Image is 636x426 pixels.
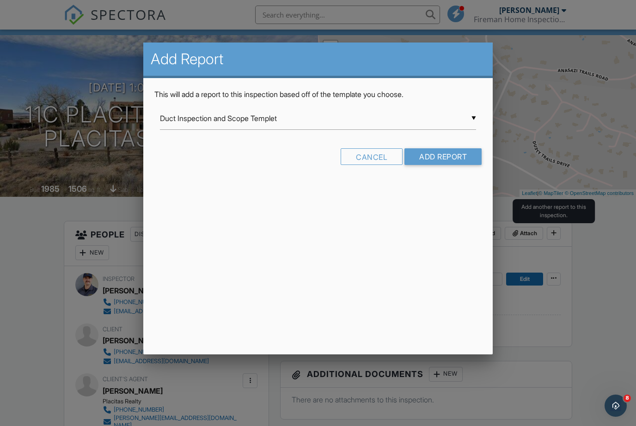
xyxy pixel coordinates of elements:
[624,395,631,402] span: 8
[404,148,482,165] input: Add Report
[341,148,403,165] div: Cancel
[605,395,627,417] iframe: Intercom live chat
[151,50,486,68] h2: Add Report
[154,89,482,99] p: This will add a report to this inspection based off of the template you choose.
